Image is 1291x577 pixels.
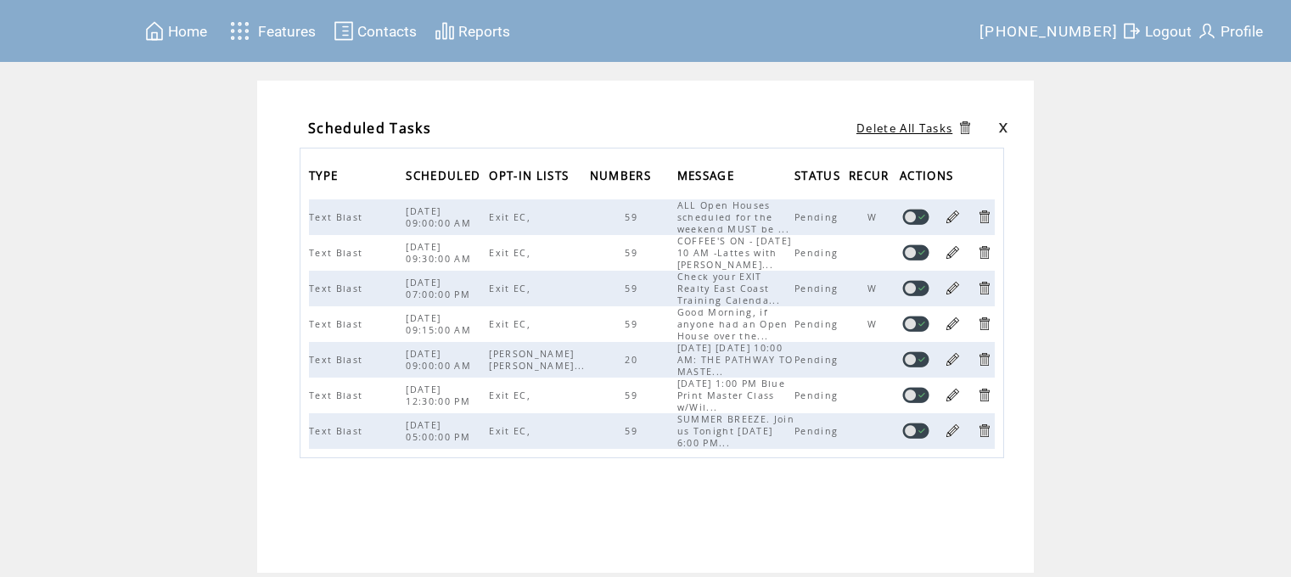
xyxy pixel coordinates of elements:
[867,283,881,294] span: W
[677,413,794,449] span: SUMMER BREEZE. Join us Tonight [DATE] 6:00 PM...
[979,23,1119,40] span: [PHONE_NUMBER]
[168,23,207,40] span: Home
[677,164,738,192] span: MESSAGE
[1221,23,1263,40] span: Profile
[489,247,535,259] span: Exit EC,
[309,318,367,330] span: Text Blast
[458,23,510,40] span: Reports
[406,164,485,192] span: SCHEDULED
[406,277,474,300] span: [DATE] 07:00:00 PM
[794,170,845,180] a: STATUS
[976,244,992,260] a: Delete Task
[489,170,573,180] a: OPT-IN LISTS
[309,354,367,366] span: Text Blast
[357,23,417,40] span: Contacts
[334,20,354,42] img: contacts.svg
[489,164,573,192] span: OPT-IN LISTS
[590,170,655,180] a: NUMBERS
[677,199,794,235] span: ALL Open Houses scheduled for the weekend MUST be ...
[976,423,992,439] a: Delete Task
[625,425,642,437] span: 59
[489,318,535,330] span: Exit EC,
[489,211,535,223] span: Exit EC,
[976,351,992,367] a: Delete Task
[867,211,881,223] span: W
[677,170,738,180] a: MESSAGE
[1121,20,1142,42] img: exit.svg
[902,387,929,403] a: Disable task
[406,312,475,336] span: [DATE] 09:15:00 AM
[945,423,961,439] a: Edit Task
[625,354,642,366] span: 20
[794,211,842,223] span: Pending
[309,283,367,294] span: Text Blast
[945,209,961,225] a: Edit Task
[902,280,929,296] a: Disable task
[406,348,475,372] span: [DATE] 09:00:00 AM
[406,205,475,229] span: [DATE] 09:00:00 AM
[309,170,342,180] a: TYPE
[976,387,992,403] a: Delete Task
[902,209,929,225] a: Disable task
[849,170,894,180] a: RECUR
[794,318,842,330] span: Pending
[489,283,535,294] span: Exit EC,
[309,164,342,192] span: TYPE
[625,283,642,294] span: 59
[309,211,367,223] span: Text Blast
[432,18,513,44] a: Reports
[309,247,367,259] span: Text Blast
[625,318,642,330] span: 59
[225,17,255,45] img: features.svg
[222,14,318,48] a: Features
[144,20,165,42] img: home.svg
[945,351,961,367] a: Edit Task
[677,342,794,378] span: [DATE] [DATE] 10:00 AM: THE PATHWAY TO MASTE...
[435,20,455,42] img: chart.svg
[867,318,881,330] span: W
[406,419,474,443] span: [DATE] 05:00:00 PM
[976,209,992,225] a: Delete Task
[945,387,961,403] a: Edit Task
[849,164,894,192] span: RECUR
[677,271,784,306] span: Check your EXIT Realty East Coast Training Calenda...
[976,280,992,296] a: Delete Task
[625,211,642,223] span: 59
[902,423,929,439] a: Disable task
[489,425,535,437] span: Exit EC,
[677,378,785,413] span: [DATE] 1:00 PM Blue Print Master Class w/Wil...
[945,316,961,332] a: Edit Task
[902,244,929,260] a: Disable task
[945,280,961,296] a: Edit Task
[142,18,210,44] a: Home
[794,283,842,294] span: Pending
[902,351,929,367] a: Disable task
[1197,20,1217,42] img: profile.svg
[331,18,419,44] a: Contacts
[309,425,367,437] span: Text Blast
[406,384,474,407] span: [DATE] 12:30:00 PM
[308,119,431,137] span: Scheduled Tasks
[1145,23,1192,40] span: Logout
[976,316,992,332] a: Delete Task
[902,316,929,332] a: Disable task
[677,306,789,342] span: Good Morning, if anyone had an Open House over the...
[794,247,842,259] span: Pending
[309,389,367,401] span: Text Blast
[794,425,842,437] span: Pending
[794,164,845,192] span: STATUS
[1194,18,1266,44] a: Profile
[1119,18,1194,44] a: Logout
[590,164,655,192] span: NUMBERS
[900,164,957,192] span: ACTIONS
[794,354,842,366] span: Pending
[794,389,842,401] span: Pending
[677,235,792,271] span: COFFEE'S ON - [DATE] 10 AM -Lattes with [PERSON_NAME]...
[489,348,589,372] span: [PERSON_NAME] [PERSON_NAME]...
[625,389,642,401] span: 59
[945,244,961,260] a: Edit Task
[856,120,952,136] a: Delete All Tasks
[406,170,485,180] a: SCHEDULED
[258,23,316,40] span: Features
[406,241,475,265] span: [DATE] 09:30:00 AM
